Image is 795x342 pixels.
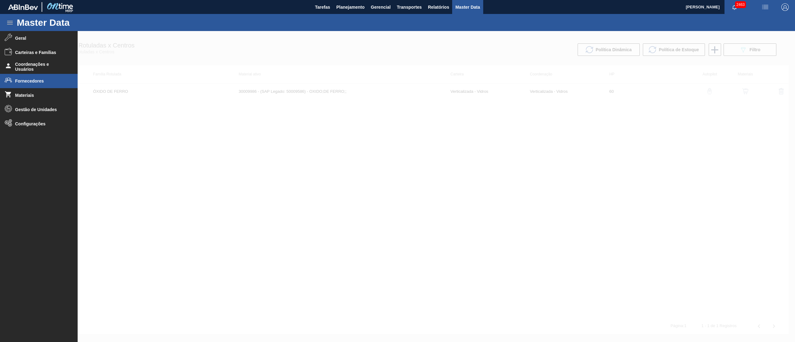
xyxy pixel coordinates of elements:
span: Master Data [455,3,480,11]
img: TNhmsLtSVTkK8tSr43FrP2fwEKptu5GPRR3wAAAABJRU5ErkJggg== [8,4,38,10]
span: Gerencial [371,3,391,11]
img: userActions [761,3,769,11]
span: Configurações [15,121,66,126]
span: Relatórios [428,3,449,11]
img: Logout [781,3,789,11]
span: Fornecedores [15,79,66,83]
span: Gestão de Unidades [15,107,66,112]
span: Coordenações e Usuários [15,62,66,72]
button: Notificações [725,3,744,11]
span: 2463 [735,1,746,8]
span: Transportes [397,3,422,11]
span: Carteiras e Famílias [15,50,66,55]
h1: Master Data [17,19,127,26]
span: Planejamento [336,3,365,11]
span: Tarefas [315,3,330,11]
span: Geral [15,36,66,41]
span: Materiais [15,93,66,98]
